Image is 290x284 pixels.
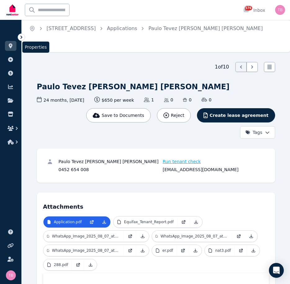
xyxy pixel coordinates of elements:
[124,231,136,242] a: Open in new Tab
[54,262,68,267] p: 288.pdf
[202,97,212,103] span: 0
[6,270,16,280] img: Tracy Barrett
[163,158,201,165] span: Run tenant check
[22,20,270,37] nav: Breadcrumb
[215,63,229,71] span: 1 of 10
[210,112,269,118] span: Create lease agreement
[98,216,110,228] a: Download Attachment
[107,25,137,31] a: Applications
[157,108,191,122] button: Reject
[43,245,124,256] a: WhatsApp_Image_2025_08_07_at_15.28.47_e6c760a2.jpg
[197,108,275,122] button: Create lease agreement
[161,234,229,239] p: WhatsApp_Image_2025_08_07_at_15.28.47_5c007c82.jpg
[243,7,265,13] div: Inbox
[86,108,151,122] button: Save to Documents
[114,216,177,228] a: Equifax_Tenant_Report.pdf
[152,231,233,242] a: WhatsApp_Image_2025_08_07_at_15.28.47_5c007c82.jpg
[152,245,177,256] a: er.pdf
[164,97,173,103] span: 0
[59,166,161,173] div: 0452 654 008
[245,6,252,10] span: 576
[84,259,97,270] a: Download Attachment
[54,220,82,224] p: Application.pdf
[5,2,20,18] img: RentBetter
[52,234,120,239] p: WhatsApp_Image_2025_08_07_at_15.28.46_d79c18da.jpg
[47,25,96,31] a: [STREET_ADDRESS]
[94,97,134,103] span: $650 per week
[245,231,257,242] a: Download Attachment
[43,231,124,242] a: WhatsApp_Image_2025_08_07_at_15.28.46_d79c18da.jpg
[163,166,265,173] div: [EMAIL_ADDRESS][DOMAIN_NAME]
[205,245,235,256] a: nat3.pdf
[136,231,149,242] a: Download Attachment
[190,216,202,228] a: Download Attachment
[177,216,190,228] a: Open in new Tab
[124,220,174,224] p: Equifax_Tenant_Report.pdf
[102,112,144,118] span: Save to Documents
[233,231,245,242] a: Open in new Tab
[275,5,285,15] img: Tracy Barrett
[72,259,84,270] a: Open in new Tab
[171,112,184,118] span: Reject
[22,42,49,53] span: Properties
[177,245,189,256] a: Open in new Tab
[245,129,262,135] span: Tags
[86,216,98,228] a: Open in new Tab
[148,25,263,31] a: Paulo Tevez [PERSON_NAME] [PERSON_NAME]
[144,97,154,103] span: 1
[43,199,269,211] h4: Attachments
[43,259,72,270] a: 288.pdf
[235,245,247,256] a: Open in new Tab
[124,245,136,256] a: Open in new Tab
[163,248,173,253] p: er.pdf
[240,126,275,139] button: Tags
[43,216,86,228] a: Application.pdf
[37,82,230,92] h1: Paulo Tevez [PERSON_NAME] [PERSON_NAME]
[189,245,202,256] a: Download Attachment
[247,245,260,256] a: Download Attachment
[28,41,48,48] button: Help
[37,97,84,103] span: 24 months , [DATE]
[215,248,231,253] p: nat3.pdf
[183,97,191,103] span: 0
[59,158,161,165] div: Paulo Tevez [PERSON_NAME] [PERSON_NAME]
[269,263,284,278] div: Open Intercom Messenger
[136,245,149,256] a: Download Attachment
[52,248,120,253] p: WhatsApp_Image_2025_08_07_at_15.28.47_e6c760a2.jpg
